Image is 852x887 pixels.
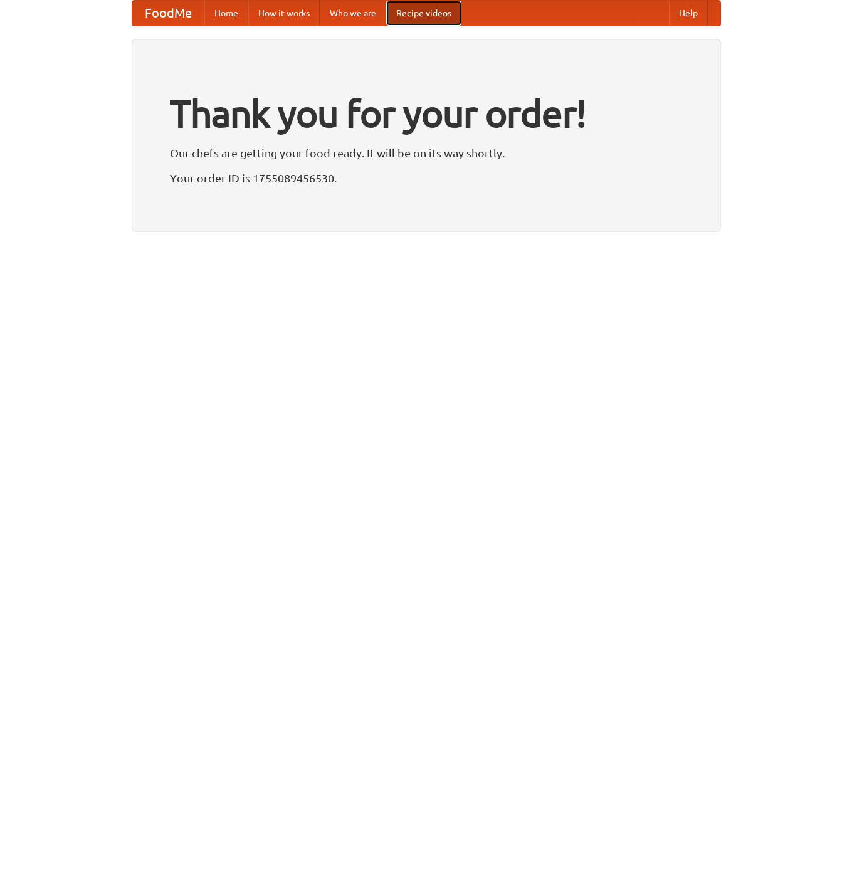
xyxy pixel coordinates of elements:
[170,83,683,144] h1: Thank you for your order!
[204,1,248,26] a: Home
[132,1,204,26] a: FoodMe
[170,144,683,162] p: Our chefs are getting your food ready. It will be on its way shortly.
[320,1,386,26] a: Who we are
[386,1,461,26] a: Recipe videos
[170,169,683,187] p: Your order ID is 1755089456530.
[248,1,320,26] a: How it works
[669,1,708,26] a: Help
